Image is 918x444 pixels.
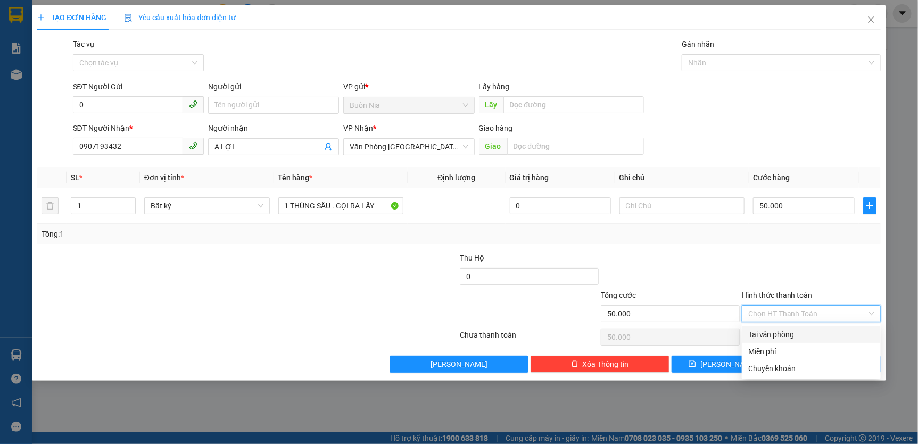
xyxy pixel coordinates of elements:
[507,138,644,155] input: Dọc đường
[390,356,528,373] button: [PERSON_NAME]
[459,329,600,348] div: Chưa thanh toán
[503,96,644,113] input: Dọc đường
[91,61,245,117] span: [GEOGRAPHIC_DATA] ,[GEOGRAPHIC_DATA]
[510,197,611,214] input: 0
[91,22,245,35] div: ANH BI
[278,173,313,182] span: Tên hàng
[9,22,84,37] div: 0344208404
[748,329,874,340] div: Tại văn phòng
[189,100,197,108] span: phone
[856,5,886,35] button: Close
[278,197,404,214] input: VD: Bàn, Ghế
[73,40,94,48] label: Tác vụ
[151,198,263,214] span: Bất kỳ
[71,173,79,182] span: SL
[601,291,636,299] span: Tổng cước
[531,356,669,373] button: deleteXóa Thông tin
[91,49,106,61] span: DĐ:
[124,14,133,22] img: icon
[753,173,790,182] span: Cước hàng
[748,363,874,374] div: Chuyển khoản
[9,10,26,21] span: Gửi:
[583,358,629,370] span: Xóa Thông tin
[73,122,204,134] div: SĐT Người Nhận
[343,124,373,132] span: VP Nhận
[460,254,484,262] span: Thu Hộ
[479,96,503,113] span: Lấy
[73,81,204,93] div: SĐT Người Gửi
[42,197,59,214] button: delete
[189,141,197,150] span: phone
[700,358,757,370] span: [PERSON_NAME]
[682,40,714,48] label: Gán nhãn
[91,10,117,21] span: Nhận:
[37,13,106,22] span: TẠO ĐƠN HÀNG
[479,82,510,91] span: Lấy hàng
[689,360,696,368] span: save
[42,228,354,240] div: Tổng: 1
[615,167,749,188] th: Ghi chú
[863,197,876,214] button: plus
[864,202,876,210] span: plus
[208,81,339,93] div: Người gửi
[91,9,245,22] div: Đồng Nai
[350,139,468,155] span: Văn Phòng Tân Phú
[748,346,874,357] div: Miễn phí
[343,81,474,93] div: VP gửi
[510,173,549,182] span: Giá trị hàng
[742,291,813,299] label: Hình thức thanh toán
[37,14,45,21] span: plus
[867,15,875,24] span: close
[91,35,245,49] div: 0976047947
[479,138,507,155] span: Giao
[672,356,775,373] button: save[PERSON_NAME]
[350,97,468,113] span: Buôn Nia
[144,173,184,182] span: Đơn vị tính
[124,13,236,22] span: Yêu cầu xuất hóa đơn điện tử
[437,173,475,182] span: Định lượng
[208,122,339,134] div: Người nhận
[619,197,745,214] input: Ghi Chú
[571,360,578,368] span: delete
[479,124,513,132] span: Giao hàng
[324,143,333,151] span: user-add
[431,358,487,370] span: [PERSON_NAME]
[9,9,84,22] div: Buôn Nia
